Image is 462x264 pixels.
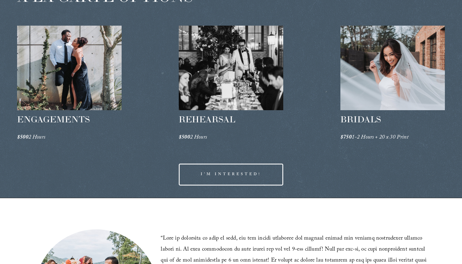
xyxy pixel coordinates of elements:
[179,114,235,125] span: REHEARSAL
[17,133,28,143] em: $500
[352,133,409,143] em: 1-2 Hours + 20 x 30 Print
[340,114,381,125] span: BRIDALS
[340,133,352,143] em: $750
[190,133,207,143] em: 2 Hours
[179,164,283,185] a: I'M INTERESTED!
[161,234,163,244] span: “
[17,114,90,125] span: ENGAGEMENTS
[28,133,45,143] em: 2 Hours
[179,133,190,143] em: $500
